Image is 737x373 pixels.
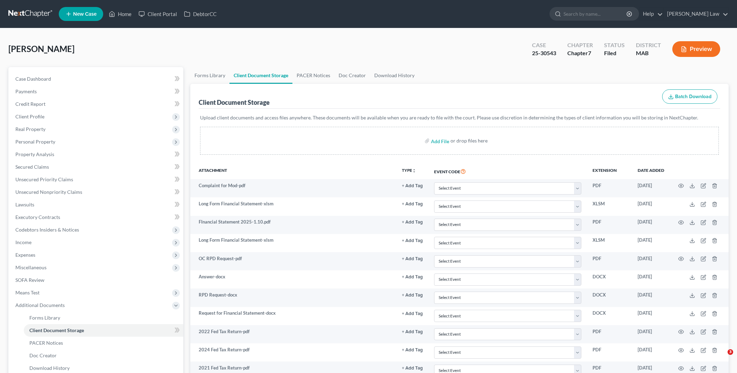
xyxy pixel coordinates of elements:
span: Unsecured Priority Claims [15,176,73,182]
a: + Add Tag [402,365,423,371]
span: Batch Download [675,94,711,100]
div: Client Document Storage [199,98,270,107]
p: Upload client documents and access files anywhere. These documents will be available when you are... [200,114,719,121]
button: Batch Download [662,89,717,104]
span: Codebtors Insiders & Notices [15,227,79,233]
div: Status [604,41,625,49]
td: [DATE] [632,179,670,197]
td: [DATE] [632,234,670,252]
a: SOFA Review [10,274,183,286]
a: + Add Tag [402,219,423,225]
a: + Add Tag [402,273,423,280]
button: + Add Tag [402,330,423,334]
td: XLSM [587,197,632,215]
span: Doc Creator [29,352,57,358]
span: Secured Claims [15,164,49,170]
a: Case Dashboard [10,73,183,85]
span: Means Test [15,290,40,295]
span: [PERSON_NAME] [8,44,75,54]
div: Case [532,41,556,49]
a: Home [105,8,135,20]
th: Event Code [428,163,587,179]
th: Attachment [190,163,396,179]
td: DOCX [587,288,632,307]
button: + Add Tag [402,293,423,298]
a: Forms Library [190,67,229,84]
div: or drop files here [451,137,488,144]
a: + Add Tag [402,255,423,262]
span: Expenses [15,252,35,258]
button: + Add Tag [402,366,423,371]
span: 3 [728,349,733,355]
a: + Add Tag [402,328,423,335]
td: 2024 Fed Tax Return-pdf [190,343,396,361]
td: OC RPD Request-pdf [190,252,396,270]
a: + Add Tag [402,310,423,316]
div: Chapter [567,49,593,57]
span: Miscellaneous [15,264,47,270]
td: PDF [587,343,632,361]
th: Extension [587,163,632,179]
td: [DATE] [632,270,670,288]
a: Client Portal [135,8,180,20]
th: Date added [632,163,670,179]
span: SOFA Review [15,277,44,283]
input: Search by name... [564,7,628,20]
div: MAB [636,49,661,57]
button: + Add Tag [402,275,423,279]
a: Doc Creator [24,349,183,362]
td: [DATE] [632,197,670,215]
td: Answer-docx [190,270,396,288]
td: DOCX [587,270,632,288]
a: Forms Library [24,312,183,324]
div: Filed [604,49,625,57]
span: Additional Documents [15,302,65,308]
td: [DATE] [632,216,670,234]
button: + Add Tag [402,202,423,206]
a: Property Analysis [10,148,183,161]
a: Client Document Storage [229,67,292,84]
div: Chapter [567,41,593,49]
span: Client Document Storage [29,327,84,333]
td: Complaint for Mod-pdf [190,179,396,197]
i: unfold_more [412,169,416,173]
td: PDF [587,216,632,234]
span: Real Property [15,126,45,132]
span: 7 [588,50,591,56]
td: [DATE] [632,288,670,307]
a: Payments [10,85,183,98]
td: Long Form Financial Statement-xlsm [190,197,396,215]
span: Unsecured Nonpriority Claims [15,189,82,195]
span: Executory Contracts [15,214,60,220]
td: [DATE] [632,252,670,270]
td: DOCX [587,307,632,325]
button: Preview [672,41,720,57]
a: Unsecured Nonpriority Claims [10,186,183,198]
button: + Add Tag [402,348,423,352]
span: Credit Report [15,101,45,107]
td: PDF [587,325,632,343]
a: Credit Report [10,98,183,110]
span: Personal Property [15,139,55,145]
a: + Add Tag [402,182,423,189]
iframe: Intercom live chat [713,349,730,366]
td: 2022 Fed Tax Return-pdf [190,325,396,343]
span: Payments [15,88,37,94]
a: Download History [370,67,419,84]
span: Income [15,239,31,245]
td: [DATE] [632,343,670,361]
div: 25-30543 [532,49,556,57]
td: RPD Request-docx [190,288,396,307]
td: Long Form Financial Statement-xlsm [190,234,396,252]
button: + Add Tag [402,257,423,261]
button: + Add Tag [402,239,423,243]
button: + Add Tag [402,220,423,225]
a: Help [639,8,663,20]
td: PDF [587,252,632,270]
div: District [636,41,661,49]
a: Lawsuits [10,198,183,211]
span: PACER Notices [29,340,63,346]
a: DebtorCC [180,8,220,20]
a: + Add Tag [402,292,423,298]
span: Case Dashboard [15,76,51,82]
